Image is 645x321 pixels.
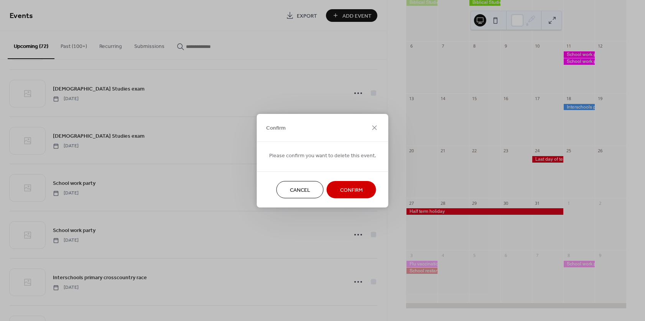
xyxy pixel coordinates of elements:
span: Confirm [266,124,286,132]
button: Confirm [327,181,376,198]
span: Please confirm you want to delete this event. [269,151,376,160]
span: Confirm [340,186,363,194]
button: Cancel [276,181,324,198]
span: Cancel [290,186,310,194]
